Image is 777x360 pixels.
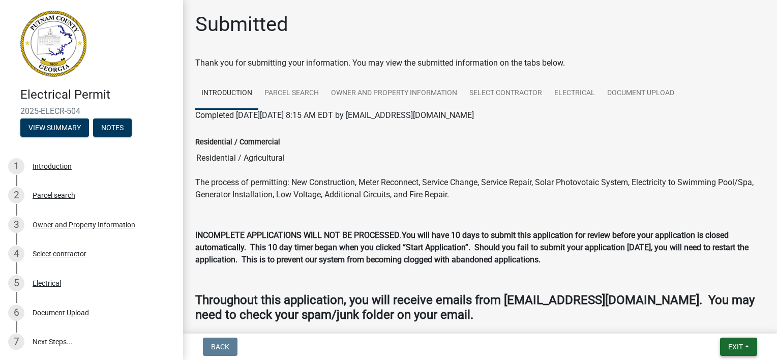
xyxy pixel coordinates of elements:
[8,187,24,203] div: 2
[33,221,135,228] div: Owner and Property Information
[8,334,24,350] div: 7
[195,12,288,37] h1: Submitted
[203,338,237,356] button: Back
[33,163,72,170] div: Introduction
[325,77,463,110] a: Owner and Property Information
[20,118,89,137] button: View Summary
[720,338,757,356] button: Exit
[463,77,548,110] a: Select contractor
[258,77,325,110] a: Parcel search
[33,309,89,316] div: Document Upload
[195,230,400,240] strong: INCOMPLETE APPLICATIONS WILL NOT BE PROCESSED
[195,230,749,264] strong: You will have 10 days to submit this application for review before your application is closed aut...
[20,106,163,116] span: 2025-ELECR-504
[33,250,86,257] div: Select contractor
[93,124,132,132] wm-modal-confirm: Notes
[195,57,765,69] div: Thank you for submitting your information. You may view the submitted information on the tabs below.
[195,293,755,322] strong: Throughout this application, you will receive emails from [EMAIL_ADDRESS][DOMAIN_NAME]. You may n...
[195,110,474,120] span: Completed [DATE][DATE] 8:15 AM EDT by [EMAIL_ADDRESS][DOMAIN_NAME]
[195,77,258,110] a: Introduction
[601,77,680,110] a: Document Upload
[8,246,24,262] div: 4
[728,343,743,351] span: Exit
[20,11,86,77] img: Putnam County, Georgia
[33,280,61,287] div: Electrical
[548,77,601,110] a: Electrical
[195,139,280,146] label: Residential / Commercial
[211,343,229,351] span: Back
[33,192,75,199] div: Parcel search
[8,275,24,291] div: 5
[8,217,24,233] div: 3
[20,87,175,102] h4: Electrical Permit
[8,305,24,321] div: 6
[195,176,765,201] p: The process of permitting: New Construction, Meter Reconnect, Service Change, Service Repair, Sol...
[20,124,89,132] wm-modal-confirm: Summary
[93,118,132,137] button: Notes
[195,229,765,266] p: .
[8,158,24,174] div: 1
